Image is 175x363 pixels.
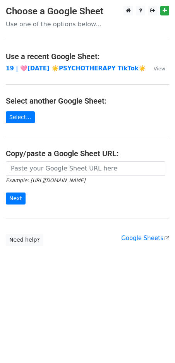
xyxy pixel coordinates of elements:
[6,6,169,17] h3: Choose a Google Sheet
[154,66,165,72] small: View
[121,235,169,242] a: Google Sheets
[6,177,85,183] small: Example: [URL][DOMAIN_NAME]
[6,65,146,72] a: 19 | 🩷[DATE] ☀️PSYCHOTHERAPY TikTok☀️
[6,52,169,61] h4: Use a recent Google Sheet:
[6,193,26,205] input: Next
[6,20,169,28] p: Use one of the options below...
[146,65,165,72] a: View
[6,96,169,106] h4: Select another Google Sheet:
[6,111,35,123] a: Select...
[6,161,165,176] input: Paste your Google Sheet URL here
[6,149,169,158] h4: Copy/paste a Google Sheet URL:
[6,234,43,246] a: Need help?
